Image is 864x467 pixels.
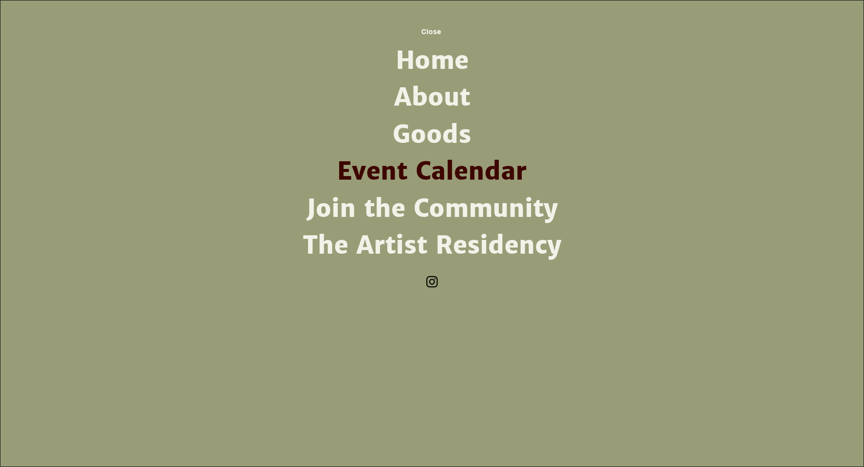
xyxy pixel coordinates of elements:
[403,20,459,42] button: Close
[299,227,565,264] a: The Artist Residency
[299,42,565,79] a: Home
[424,274,440,289] img: Instagram
[299,116,565,153] a: Goods
[299,153,565,190] a: Event Calendar
[424,274,440,289] ul: Social Bar
[421,28,441,36] span: Close
[299,42,565,264] nav: Site
[299,190,565,227] a: Join the Community
[299,79,565,116] a: About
